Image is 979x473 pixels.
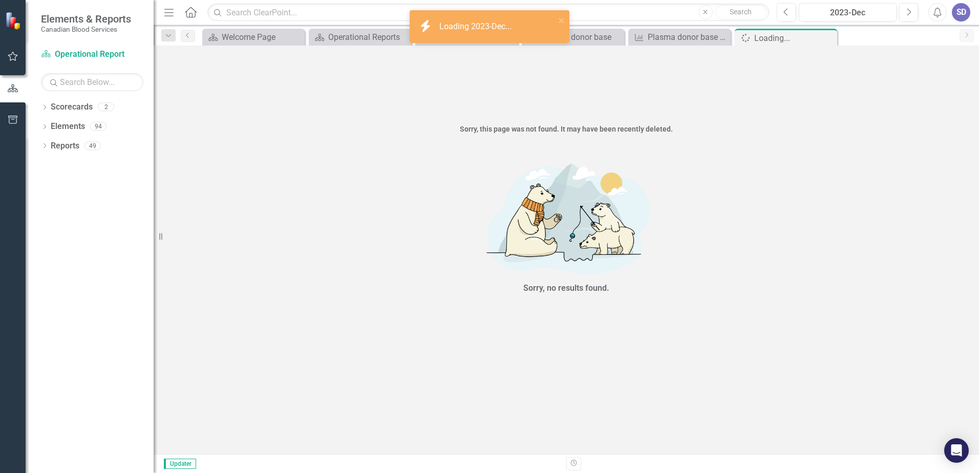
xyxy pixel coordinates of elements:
[84,141,101,150] div: 49
[648,31,728,44] div: Plasma donor base churn (new, reinstated, lapsed)
[413,155,720,279] img: No results found
[524,31,622,44] a: Plasma donor base
[541,31,622,44] div: Plasma donor base
[51,121,85,133] a: Elements
[311,31,409,44] a: Operational Reports
[41,13,131,25] span: Elements & Reports
[328,31,409,44] div: Operational Reports
[154,124,979,134] div: Sorry, this page was not found. It may have been recently deleted.
[51,101,93,113] a: Scorecards
[41,73,143,91] input: Search Below...
[5,12,23,30] img: ClearPoint Strategy
[207,4,769,21] input: Search ClearPoint...
[730,8,752,16] span: Search
[754,32,835,45] div: Loading...
[558,14,565,26] button: close
[90,122,107,131] div: 94
[41,49,143,60] a: Operational Report
[41,25,131,33] small: Canadian Blood Services
[523,283,609,294] div: Sorry, no results found.
[944,438,969,463] div: Open Intercom Messenger
[952,3,970,21] button: SD
[164,459,196,469] span: Updater
[715,5,767,19] button: Search
[799,3,897,21] button: 2023-Dec
[51,140,79,152] a: Reports
[802,7,893,19] div: 2023-Dec
[631,31,728,44] a: Plasma donor base churn (new, reinstated, lapsed)
[98,103,114,112] div: 2
[439,21,514,33] div: Loading 2023-Dec...
[205,31,302,44] a: Welcome Page
[222,31,302,44] div: Welcome Page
